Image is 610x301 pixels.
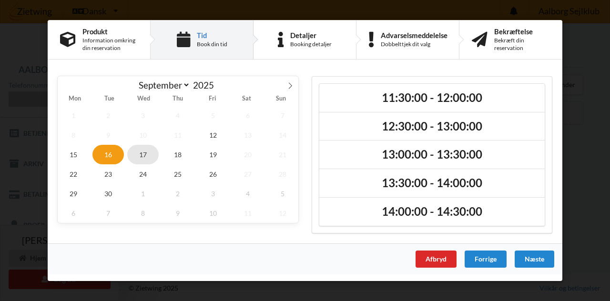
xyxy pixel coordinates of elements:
[267,203,298,223] span: October 12, 2025
[197,40,227,48] div: Book din tid
[92,203,124,223] span: October 7, 2025
[326,204,538,219] h2: 14:00:00 - 14:30:00
[326,119,538,134] h2: 12:30:00 - 13:00:00
[127,164,159,184] span: September 24, 2025
[58,164,89,184] span: September 22, 2025
[197,125,229,145] span: September 12, 2025
[267,184,298,203] span: October 5, 2025
[232,106,264,125] span: September 6, 2025
[82,37,138,52] div: Information omkring din reservation
[197,106,229,125] span: September 5, 2025
[494,28,550,35] div: Bekræftelse
[163,106,194,125] span: September 4, 2025
[264,96,298,102] span: Sun
[381,40,447,48] div: Dobbelttjek dit valg
[127,106,159,125] span: September 3, 2025
[92,145,124,164] span: September 16, 2025
[267,106,298,125] span: September 7, 2025
[163,145,194,164] span: September 18, 2025
[326,176,538,191] h2: 13:30:00 - 14:00:00
[163,125,194,145] span: September 11, 2025
[515,251,554,268] div: Næste
[58,125,89,145] span: September 8, 2025
[127,125,159,145] span: September 10, 2025
[58,145,89,164] span: September 15, 2025
[326,147,538,162] h2: 13:00:00 - 13:30:00
[190,80,222,90] input: Year
[232,203,264,223] span: October 11, 2025
[197,31,227,39] div: Tid
[267,164,298,184] span: September 28, 2025
[127,203,159,223] span: October 8, 2025
[197,145,229,164] span: September 19, 2025
[163,164,194,184] span: September 25, 2025
[290,40,332,48] div: Booking detaljer
[134,79,191,91] select: Month
[381,31,447,39] div: Advarselsmeddelelse
[163,203,194,223] span: October 9, 2025
[494,37,550,52] div: Bekræft din reservation
[290,31,332,39] div: Detaljer
[127,145,159,164] span: September 17, 2025
[230,96,264,102] span: Sat
[267,145,298,164] span: September 21, 2025
[326,90,538,105] h2: 11:30:00 - 12:00:00
[232,145,264,164] span: September 20, 2025
[92,125,124,145] span: September 9, 2025
[58,96,92,102] span: Mon
[197,184,229,203] span: October 3, 2025
[126,96,161,102] span: Wed
[197,203,229,223] span: October 10, 2025
[197,164,229,184] span: September 26, 2025
[465,251,507,268] div: Forrige
[92,184,124,203] span: September 30, 2025
[82,28,138,35] div: Produkt
[416,251,457,268] div: Afbryd
[232,164,264,184] span: September 27, 2025
[195,96,230,102] span: Fri
[232,125,264,145] span: September 13, 2025
[232,184,264,203] span: October 4, 2025
[267,125,298,145] span: September 14, 2025
[92,106,124,125] span: September 2, 2025
[127,184,159,203] span: October 1, 2025
[58,106,89,125] span: September 1, 2025
[58,203,89,223] span: October 6, 2025
[92,164,124,184] span: September 23, 2025
[163,184,194,203] span: October 2, 2025
[92,96,126,102] span: Tue
[58,184,89,203] span: September 29, 2025
[161,96,195,102] span: Thu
